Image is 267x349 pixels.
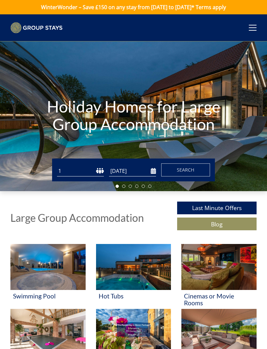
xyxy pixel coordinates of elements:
[96,244,171,309] a: 'Hot Tubs' - Large Group Accommodation Holiday Ideas Hot Tubs
[177,167,194,173] span: Search
[177,218,257,230] a: Blog
[109,166,156,176] input: Arrival Date
[13,293,83,299] h3: Swimming Pool
[177,202,257,214] a: Last Minute Offers
[40,84,227,146] h1: Holiday Homes for Large Group Accommodation
[96,244,171,290] img: 'Hot Tubs' - Large Group Accommodation Holiday Ideas
[181,244,257,309] a: 'Cinemas or Movie Rooms' - Large Group Accommodation Holiday Ideas Cinemas or Movie Rooms
[161,163,210,176] button: Search
[10,244,86,309] a: 'Swimming Pool' - Large Group Accommodation Holiday Ideas Swimming Pool
[10,212,144,223] h1: Large Group Accommodation
[10,22,63,33] img: Group Stays
[10,244,86,290] img: 'Swimming Pool' - Large Group Accommodation Holiday Ideas
[181,244,257,290] img: 'Cinemas or Movie Rooms' - Large Group Accommodation Holiday Ideas
[99,293,169,299] h3: Hot Tubs
[184,293,254,306] h3: Cinemas or Movie Rooms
